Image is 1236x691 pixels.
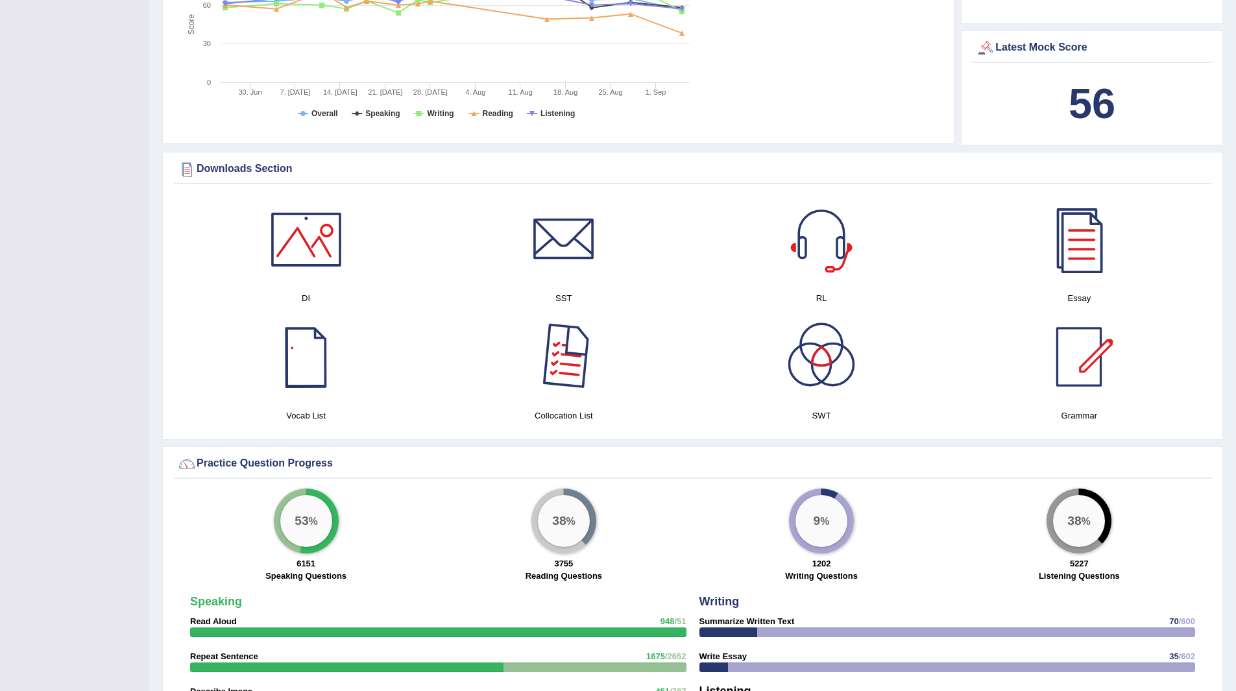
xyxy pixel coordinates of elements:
tspan: Listening [540,109,575,118]
span: /600 [1179,616,1195,626]
strong: Repeat Sentence [190,651,258,661]
strong: 1202 [812,559,831,568]
span: /602 [1179,651,1195,661]
tspan: 21. [DATE] [368,88,402,96]
span: /2652 [665,651,686,661]
strong: Speaking [190,595,242,608]
tspan: 14. [DATE] [323,88,357,96]
tspan: 11. Aug [509,88,533,96]
div: % [280,495,332,547]
h4: SST [441,291,686,305]
strong: 5227 [1070,559,1089,568]
tspan: Writing [427,109,454,118]
big: 9 [814,514,821,528]
div: % [795,495,847,547]
tspan: Overall [311,109,338,118]
h4: Grammar [957,409,1202,422]
h4: RL [699,291,944,305]
big: 38 [1068,514,1082,528]
strong: Write Essay [699,651,747,661]
h4: Vocab List [184,409,428,422]
tspan: Score [187,14,196,35]
strong: 3755 [554,559,573,568]
div: Latest Mock Score [976,38,1208,58]
div: % [1053,495,1105,547]
strong: 6151 [297,559,315,568]
big: 53 [295,514,308,528]
span: 35 [1169,651,1178,661]
label: Speaking Questions [265,570,346,582]
text: 0 [207,79,211,86]
h4: SWT [699,409,944,422]
strong: Summarize Written Text [699,616,795,626]
span: /51 [674,616,686,626]
text: 30 [203,40,211,47]
text: 60 [203,1,211,9]
div: Practice Question Progress [177,454,1208,474]
h4: DI [184,291,428,305]
tspan: 18. Aug [553,88,577,96]
label: Listening Questions [1039,570,1120,582]
tspan: 4. Aug [465,88,485,96]
h4: Collocation List [441,409,686,422]
tspan: 25. Aug [598,88,622,96]
div: % [538,495,590,547]
big: 38 [552,514,566,528]
strong: Writing [699,595,740,608]
h4: Essay [957,291,1202,305]
tspan: 30. Jun [238,88,261,96]
tspan: 1. Sep [646,88,666,96]
tspan: Speaking [365,109,400,118]
label: Reading Questions [526,570,602,582]
span: 948 [660,616,675,626]
tspan: Reading [483,109,513,118]
label: Writing Questions [785,570,858,582]
tspan: 7. [DATE] [280,88,311,96]
span: 1675 [646,651,665,661]
div: Downloads Section [177,160,1208,179]
tspan: 28. [DATE] [413,88,448,96]
b: 56 [1069,80,1115,127]
strong: Read Aloud [190,616,237,626]
span: 70 [1169,616,1178,626]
